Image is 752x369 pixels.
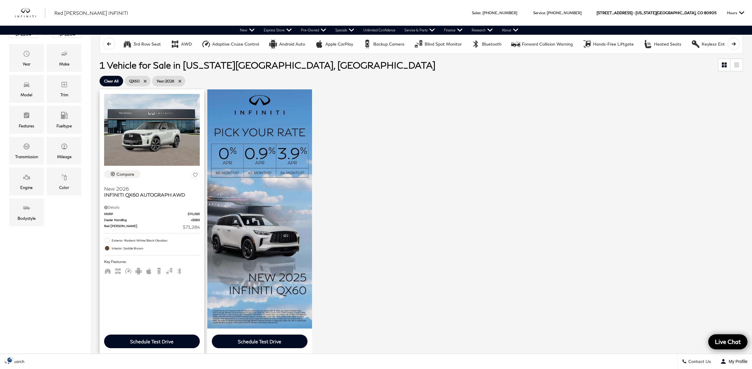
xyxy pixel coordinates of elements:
span: Live Chat [712,338,744,345]
button: Save Vehicle [191,170,200,181]
a: [PHONE_NUMBER] [547,11,582,15]
button: Hands-Free LiftgateHands-Free Liftgate [579,38,637,50]
div: Keyless Entry [691,40,700,49]
span: Color [61,172,68,184]
div: Hands-Free Liftgate [593,41,634,47]
span: Trim [61,79,68,91]
button: Keyless EntryKeyless Entry [688,38,732,50]
a: Live Chat [708,334,747,349]
a: Service & Parts [400,26,439,35]
span: Red [PERSON_NAME] INFINITI [54,10,128,16]
span: Interior: Saddle Brown [112,245,200,251]
span: : [545,11,546,15]
button: Backup CameraBackup Camera [359,38,408,50]
a: MSRP $70,595 [104,212,200,216]
span: Third Row Seats [104,268,111,273]
span: 2026 [157,77,174,85]
span: Mileage [61,141,68,153]
div: ModelModel [9,75,44,103]
div: AWD [181,41,192,47]
span: Year [23,49,30,61]
button: Apple CarPlayApple CarPlay [311,38,356,50]
div: TrimTrim [47,75,81,103]
span: MSRP [104,212,188,216]
a: Express Store [259,26,296,35]
span: $689 [191,218,200,222]
span: My Profile [726,359,747,364]
div: MileageMileage [47,137,81,165]
div: FueltypeFueltype [47,106,81,133]
div: Bluetooth [482,41,502,47]
a: [PHONE_NUMBER] [483,11,517,15]
div: Schedule Test Drive [238,339,281,344]
span: Clear All [104,77,119,85]
div: Transmission [15,153,38,160]
div: Fueltype [56,123,72,129]
span: Sales [472,11,481,15]
span: Fueltype [61,110,68,122]
button: Heated SeatsHeated Seats [640,38,685,50]
div: 3rd Row Seat [123,40,132,49]
div: Bodystyle [18,215,36,222]
div: Backup Camera [373,41,404,47]
span: Dealer Handling [104,218,191,222]
button: Blind Spot MonitorBlind Spot Monitor [411,38,465,50]
span: Adaptive Cruise Control [125,268,132,273]
div: Keyless Entry [702,41,728,47]
div: Android Auto [269,40,278,49]
div: YearYear [9,44,44,72]
a: About [497,26,523,35]
a: Red [PERSON_NAME] $71,284 [104,224,200,230]
div: ColorColor [47,168,81,195]
span: $70,595 [188,212,200,216]
a: Red [PERSON_NAME] INFINITI [54,9,128,17]
span: QX60 [129,77,140,85]
span: Bluetooth [176,268,183,273]
img: INFINITI [15,8,45,18]
a: Research [467,26,497,35]
span: Year : [157,79,165,83]
span: Contact Us [687,359,711,364]
div: Adaptive Cruise Control [202,40,211,49]
span: $71,284 [183,224,200,230]
div: EngineEngine [9,168,44,195]
a: Pre-Owned [296,26,331,35]
span: Search [9,359,24,364]
button: BluetoothBluetooth [468,38,505,50]
a: Dealer Handling $689 [104,218,200,222]
a: Finance [439,26,467,35]
span: Engine [23,172,30,184]
div: Forward Collision Warning [511,40,520,49]
div: Schedule Test Drive [130,339,174,344]
span: Key Features : [104,258,200,265]
span: Bodystyle [23,203,30,215]
div: Model [21,91,32,98]
div: Bluetooth [471,40,480,49]
div: Apple CarPlay [315,40,324,49]
button: scroll right [728,38,740,50]
button: scroll left [103,38,115,50]
span: INFINITI QX60 AUTOGRAPH AWD [104,192,195,198]
div: Adaptive Cruise Control [212,41,259,47]
div: Blind Spot Monitor [414,40,423,49]
span: Android Auto [135,268,142,273]
div: Pricing Details - INFINITI QX60 AUTOGRAPH AWD [104,205,200,210]
a: New [235,26,259,35]
button: Adaptive Cruise ControlAdaptive Cruise Control [198,38,262,50]
div: FeaturesFeatures [9,106,44,133]
button: 3rd Row Seat3rd Row Seat [119,38,164,50]
span: Exterior: Radiant White/Black Obsidian [112,237,200,243]
div: Forward Collision Warning [522,41,573,47]
section: Click to Open Cookie Consent Modal [3,357,17,363]
div: TransmissionTransmission [9,137,44,165]
div: Features [19,123,34,129]
div: Mileage [57,153,72,160]
a: New 2026INFINITI QX60 AUTOGRAPH AWD [104,182,200,198]
button: Open user profile menu [716,354,752,369]
div: AWD [170,40,180,49]
span: Service [533,11,545,15]
button: AWDAWD [167,38,195,50]
div: Year [23,61,30,67]
div: MakeMake [47,44,81,72]
div: Trim [60,91,68,98]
